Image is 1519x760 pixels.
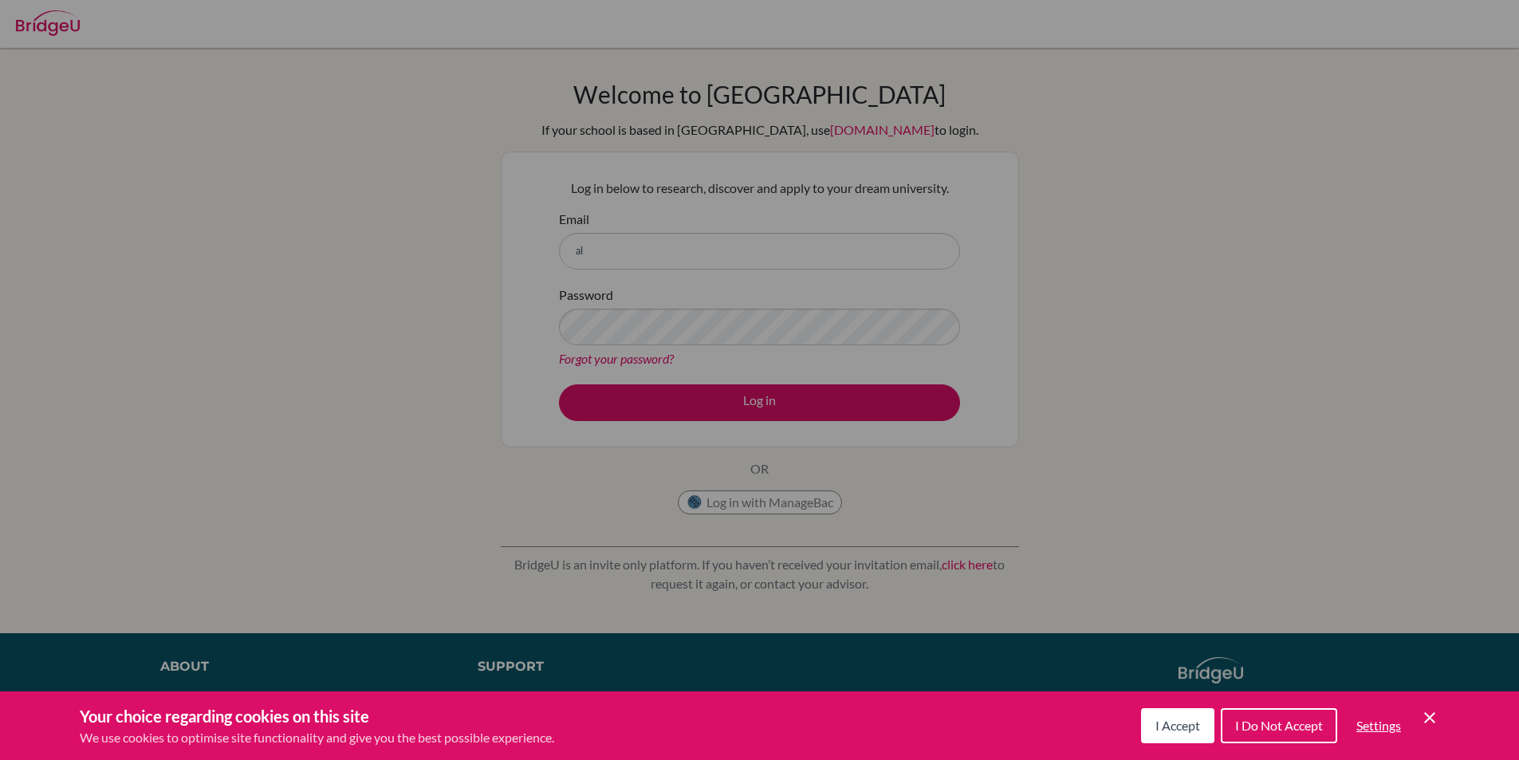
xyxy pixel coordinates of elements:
p: We use cookies to optimise site functionality and give you the best possible experience. [80,728,554,747]
span: I Accept [1155,718,1200,733]
button: I Accept [1141,708,1214,743]
button: Settings [1344,710,1414,742]
span: I Do Not Accept [1235,718,1323,733]
button: Save and close [1420,708,1439,727]
span: Settings [1356,718,1401,733]
h3: Your choice regarding cookies on this site [80,704,554,728]
button: I Do Not Accept [1221,708,1337,743]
